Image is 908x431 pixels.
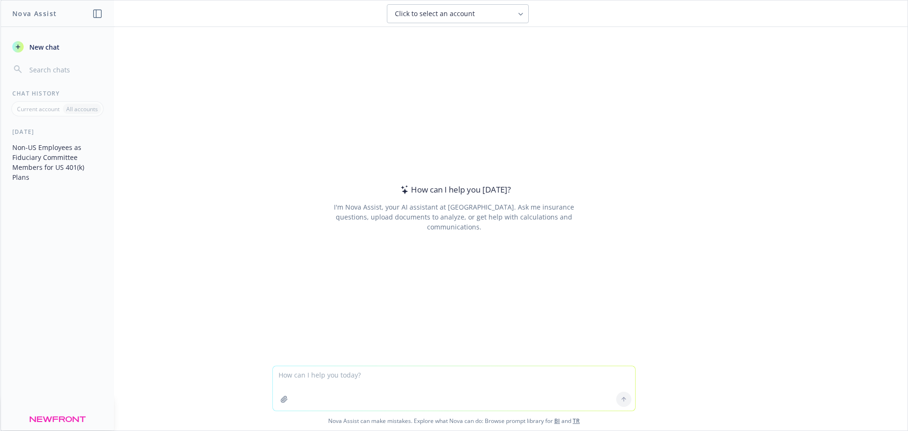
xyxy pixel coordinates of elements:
div: I'm Nova Assist, your AI assistant at [GEOGRAPHIC_DATA]. Ask me insurance questions, upload docum... [321,202,587,232]
span: Click to select an account [395,9,475,18]
span: New chat [27,42,60,52]
p: Current account [17,105,60,113]
div: [DATE] [1,128,114,136]
div: How can I help you [DATE]? [398,184,511,196]
h1: Nova Assist [12,9,57,18]
button: New chat [9,38,106,55]
a: TR [573,417,580,425]
div: Chat History [1,89,114,97]
button: Click to select an account [387,4,529,23]
input: Search chats [27,63,103,76]
button: Non-US Employees as Fiduciary Committee Members for US 401(k) Plans [9,140,106,185]
p: All accounts [66,105,98,113]
span: Nova Assist can make mistakes. Explore what Nova can do: Browse prompt library for and [4,411,904,431]
a: BI [554,417,560,425]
